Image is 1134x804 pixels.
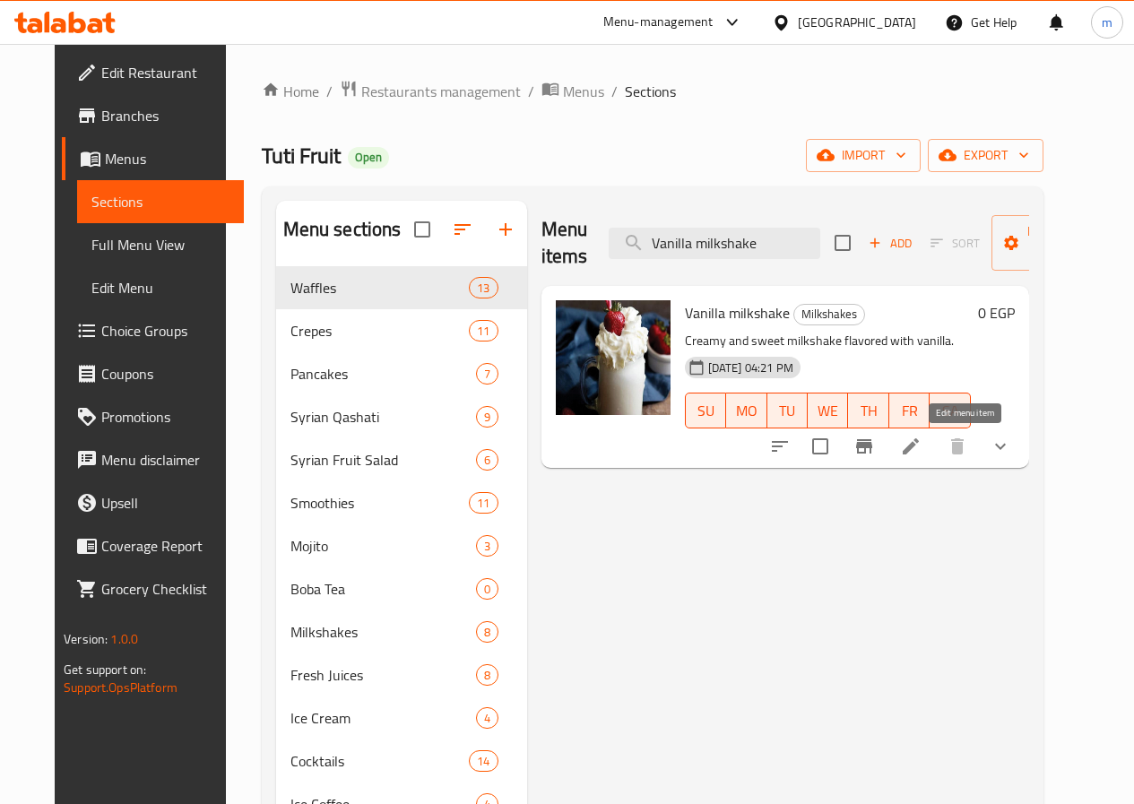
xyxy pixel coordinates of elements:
span: TU [775,398,801,424]
a: Edit Restaurant [62,51,244,94]
span: MO [733,398,759,424]
a: Menus [62,137,244,180]
span: 1.0.0 [110,627,138,651]
span: Branches [101,105,229,126]
div: [GEOGRAPHIC_DATA] [798,13,916,32]
span: Select section first [919,229,991,257]
a: Sections [77,180,244,223]
span: Menus [563,81,604,102]
span: 11 [470,323,497,340]
button: Manage items [991,215,1112,271]
div: Crepes11 [276,309,527,352]
div: Cocktails14 [276,739,527,782]
div: items [476,449,498,471]
div: items [476,621,498,643]
span: SA [937,398,963,424]
h6: 0 EGP [978,300,1015,325]
span: Edit Restaurant [101,62,229,83]
div: items [476,535,498,557]
div: Crepes [290,320,470,341]
span: Fresh Juices [290,664,476,686]
button: show more [979,425,1022,468]
a: Support.OpsPlatform [64,676,177,699]
span: Add [866,233,914,254]
div: items [476,707,498,729]
button: SU [685,393,726,428]
button: MO [726,393,766,428]
span: Milkshakes [794,304,864,324]
button: Add section [484,208,527,251]
span: Cocktails [290,750,470,772]
div: items [469,750,498,772]
span: Pancakes [290,363,476,385]
span: export [942,144,1029,167]
a: Coverage Report [62,524,244,567]
a: Full Menu View [77,223,244,266]
div: Boba Tea [290,578,476,600]
button: SA [930,393,970,428]
div: items [476,363,498,385]
span: 7 [477,366,498,383]
span: TH [855,398,881,424]
span: Upsell [101,492,229,514]
span: Manage items [1006,220,1097,265]
a: Grocery Checklist [62,567,244,610]
input: search [609,228,820,259]
button: Add [861,229,919,257]
span: [DATE] 04:21 PM [701,359,801,376]
a: Promotions [62,395,244,438]
button: FR [889,393,930,428]
span: Vanilla milkshake [685,299,790,326]
span: Mojito [290,535,476,557]
span: 14 [470,753,497,770]
button: export [928,139,1043,172]
span: SU [693,398,719,424]
a: Edit Menu [77,266,244,309]
span: Edit Menu [91,277,229,298]
span: Sections [91,191,229,212]
a: Choice Groups [62,309,244,352]
a: Restaurants management [340,80,521,103]
div: Ice Cream4 [276,696,527,739]
span: Menu disclaimer [101,449,229,471]
h2: Menu items [541,216,588,270]
div: items [469,277,498,298]
a: Upsell [62,481,244,524]
span: Add item [861,229,919,257]
div: items [476,406,498,428]
div: items [469,320,498,341]
p: Creamy and sweet milkshake flavored with vanilla. [685,330,971,352]
h2: Menu sections [283,216,402,243]
span: Waffles [290,277,470,298]
button: TH [848,393,888,428]
span: 4 [477,710,498,727]
span: 3 [477,538,498,555]
div: Syrian Fruit Salad6 [276,438,527,481]
div: items [469,492,498,514]
div: Syrian Fruit Salad [290,449,476,471]
a: Home [262,81,319,102]
button: TU [767,393,808,428]
span: WE [815,398,841,424]
div: Smoothies11 [276,481,527,524]
span: Milkshakes [290,621,476,643]
nav: breadcrumb [262,80,1043,103]
span: Select all sections [403,211,441,248]
span: 8 [477,624,498,641]
img: Vanilla milkshake [556,300,671,415]
span: Ice Cream [290,707,476,729]
span: Get support on: [64,658,146,681]
button: sort-choices [758,425,801,468]
div: Mojito3 [276,524,527,567]
span: Coupons [101,363,229,385]
li: / [611,81,618,102]
span: Coverage Report [101,535,229,557]
a: Branches [62,94,244,137]
span: Open [348,150,389,165]
span: 6 [477,452,498,469]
